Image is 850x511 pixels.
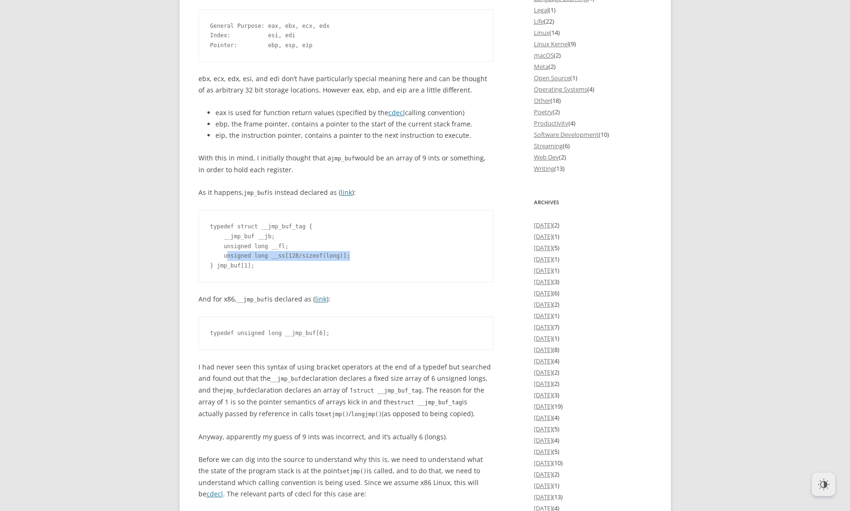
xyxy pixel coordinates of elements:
code: __jmp_buf [271,376,301,382]
li: (14) [534,27,652,38]
li: (1) [534,4,652,16]
li: (9) [534,38,652,50]
a: [DATE] [534,277,552,286]
li: (2) [534,367,652,378]
a: Poetry [534,108,553,116]
li: (3) [534,389,652,401]
a: [DATE] [534,413,552,422]
a: [DATE] [534,493,552,501]
li: (2) [534,469,652,480]
li: (13) [534,491,652,503]
p: ebx, ecx, edx, esi, and edi don’t have particularly special meaning here and can be thought of as... [198,73,494,96]
li: (4) [534,117,652,129]
a: [DATE] [534,232,552,241]
pre: General Purpose: eax, ebx, ecx, edx Index: esi, edi Pointer: ebp, esp, eip [198,9,494,62]
a: link [315,294,326,303]
a: Web Dev [534,153,559,161]
li: (4) [534,412,652,423]
a: [DATE] [534,345,552,354]
a: Legal [534,6,549,14]
code: jmp_buf [244,190,268,196]
a: [DATE] [534,357,552,365]
li: (13) [534,163,652,174]
a: Other [534,96,550,105]
a: [DATE] [534,447,552,456]
a: [DATE] [534,323,552,331]
li: (2) [534,219,652,231]
li: (5) [534,242,652,253]
code: jmp_buf [331,155,355,162]
p: Before we can dig into the source to understand why this is, we need to understand what the state... [198,454,494,500]
code: struct __jmp_buf_tag [394,399,463,406]
li: (6) [534,287,652,299]
a: [DATE] [534,368,552,377]
li: ebp, the frame pointer, contains a pointer to the start of the current stack frame. [215,118,494,130]
a: Linux Kernel [534,40,569,48]
code: struct __jmp_buf_tag [353,387,422,394]
a: [DATE] [534,289,552,297]
li: (2) [534,106,652,117]
code: setjmp() [322,411,349,418]
code: jmp_buf [223,387,247,394]
a: cdecl [388,108,405,117]
li: (1) [534,265,652,276]
p: Anyway, apparently my guess of 9 ints was incorrect, and it’s actually 6 (longs). [198,431,494,443]
code: setjmp() [340,468,367,475]
h3: Archives [534,197,652,208]
li: (1) [534,480,652,491]
a: Open Source [534,74,570,82]
li: (18) [534,95,652,106]
a: [DATE] [534,255,552,263]
li: (22) [534,16,652,27]
pre: typedef unsigned long __jmp_buf[6]; [198,317,494,350]
code: __jmp_buf [237,296,267,303]
a: [DATE] [534,391,552,399]
p: I had never seen this syntax of using bracket operators at the end of a typedef but searched and ... [198,361,494,420]
a: [DATE] [534,436,552,444]
li: eax is used for function return values (specified by the calling convention) [215,107,494,118]
a: Life [534,17,544,25]
a: [DATE] [534,470,552,478]
p: As it happens, is instead declared as ( ): [198,187,494,199]
li: (10) [534,129,652,140]
a: link [341,188,352,197]
a: [DATE] [534,221,552,229]
a: macOS [534,51,554,59]
a: cdecl [206,489,223,498]
li: eip, the instruction pointer, contains a pointer to the next instruction to execute. [215,130,494,141]
code: longjmp() [351,411,382,418]
a: [DATE] [534,334,552,343]
a: [DATE] [534,311,552,320]
a: Operating Systems [534,85,587,93]
li: (2) [534,299,652,310]
li: (2) [534,50,652,61]
a: [DATE] [534,379,552,388]
li: (6) [534,140,652,151]
li: (3) [534,276,652,287]
li: (7) [534,321,652,333]
a: [DATE] [534,300,552,309]
li: (5) [534,446,652,457]
pre: typedef struct __jmp_buf_tag { __jmp_buf __jb; unsigned long __fl; unsigned long __ss[128/sizeof(... [198,210,494,282]
a: Productivity [534,119,568,127]
a: [DATE] [534,459,552,467]
li: (10) [534,457,652,469]
p: And for x86, is declared as ( ): [198,293,494,305]
li: (1) [534,253,652,265]
a: [DATE] [534,266,552,275]
li: (2) [534,151,652,163]
a: [DATE] [534,481,552,490]
li: (19) [534,401,652,412]
li: (4) [534,84,652,95]
li: (2) [534,378,652,389]
a: Software Development [534,130,599,139]
li: (4) [534,355,652,367]
a: [DATE] [534,243,552,252]
a: Meta [534,62,549,71]
li: (1) [534,333,652,344]
li: (8) [534,344,652,355]
p: With this in mind, I initially thought that a would be an array of 9 ints or something, in order ... [198,152,494,176]
a: [DATE] [534,402,552,410]
li: (1) [534,72,652,84]
a: Linux [534,28,549,37]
